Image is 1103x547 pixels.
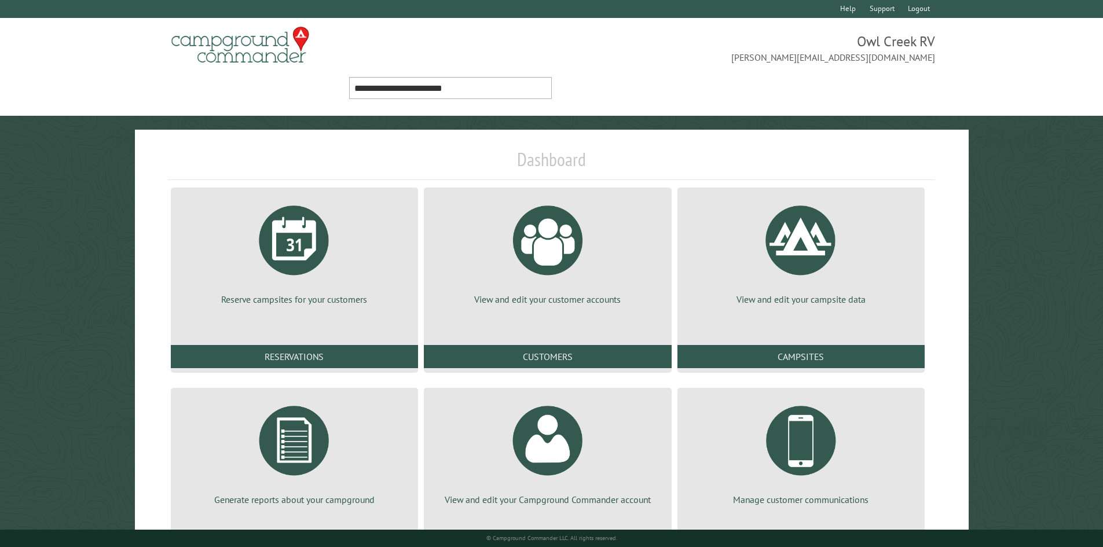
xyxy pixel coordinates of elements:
[691,397,911,506] a: Manage customer communications
[486,534,617,542] small: © Campground Commander LLC. All rights reserved.
[185,397,404,506] a: Generate reports about your campground
[438,493,657,506] p: View and edit your Campground Commander account
[691,293,911,306] p: View and edit your campsite data
[438,197,657,306] a: View and edit your customer accounts
[438,397,657,506] a: View and edit your Campground Commander account
[168,148,936,180] h1: Dashboard
[185,197,404,306] a: Reserve campsites for your customers
[185,493,404,506] p: Generate reports about your campground
[691,493,911,506] p: Manage customer communications
[171,345,418,368] a: Reservations
[185,293,404,306] p: Reserve campsites for your customers
[691,197,911,306] a: View and edit your campsite data
[424,345,671,368] a: Customers
[168,23,313,68] img: Campground Commander
[552,32,936,64] span: Owl Creek RV [PERSON_NAME][EMAIL_ADDRESS][DOMAIN_NAME]
[438,293,657,306] p: View and edit your customer accounts
[677,345,925,368] a: Campsites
